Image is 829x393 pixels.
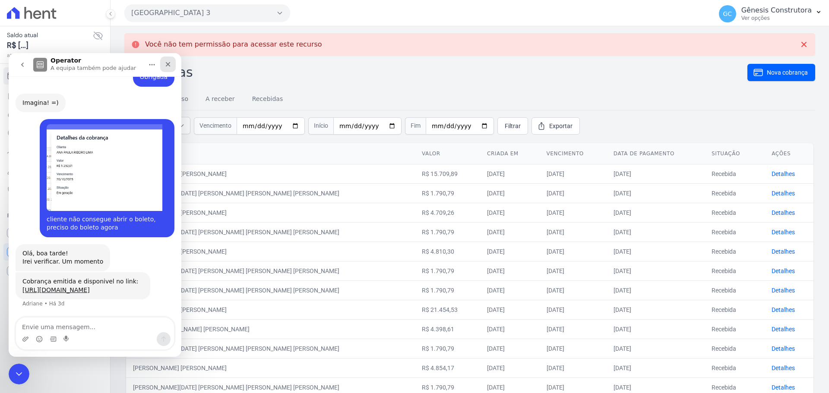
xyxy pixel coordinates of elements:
[540,358,607,377] td: [DATE]
[14,248,56,253] div: Adriane • Há 3d
[772,229,795,236] a: Detalhes
[607,300,705,319] td: [DATE]
[415,280,480,300] td: R$ 1.790,79
[497,117,528,135] a: Filtrar
[540,222,607,242] td: [DATE]
[607,261,705,280] td: [DATE]
[415,339,480,358] td: R$ 1.790,79
[480,143,540,164] th: Criada em
[124,63,747,82] h2: Cobranças
[607,143,705,164] th: Data de pagamento
[126,261,415,280] td: [PERSON_NAME][DATE] [PERSON_NAME] [PERSON_NAME] [PERSON_NAME]
[3,67,107,85] a: Cobranças
[124,4,290,22] button: [GEOGRAPHIC_DATA] 3
[480,203,540,222] td: [DATE]
[148,279,162,293] button: Enviar mensagem…
[14,224,135,241] div: Cobrança emitida e disponivel no link:
[126,358,415,377] td: [PERSON_NAME] [PERSON_NAME]
[772,306,795,313] a: Detalhes
[540,280,607,300] td: [DATE]
[705,143,765,164] th: Situação
[765,143,813,164] th: Ações
[772,170,795,177] a: Detalhes
[607,164,705,183] td: [DATE]
[480,300,540,319] td: [DATE]
[480,183,540,203] td: [DATE]
[540,143,607,164] th: Vencimento
[3,243,107,261] a: Conta Hent Novidade
[126,300,415,319] td: [PERSON_NAME] [PERSON_NAME]
[415,203,480,222] td: R$ 4.709,26
[126,143,415,164] th: Cliente
[7,191,166,219] div: Adriane diz…
[747,64,815,81] a: Nova cobrança
[607,242,705,261] td: [DATE]
[38,162,159,179] div: cliente não consegue abrir o boleto, preciso do boleto agora
[415,183,480,203] td: R$ 1.790,79
[607,203,705,222] td: [DATE]
[55,283,62,289] button: Start recording
[540,164,607,183] td: [DATE]
[415,143,480,164] th: Valor
[705,300,765,319] td: Recebida
[741,15,812,22] p: Ver opções
[480,319,540,339] td: [DATE]
[772,209,795,216] a: Detalhes
[3,105,107,123] a: Nova transferência
[7,31,93,40] span: Saldo atual
[415,358,480,377] td: R$ 4.854,17
[308,117,333,135] span: Início
[480,280,540,300] td: [DATE]
[7,219,166,265] div: Adriane diz…
[126,183,415,203] td: [PERSON_NAME][DATE] [PERSON_NAME] [PERSON_NAME] [PERSON_NAME]
[705,242,765,261] td: Recebida
[772,190,795,197] a: Detalhes
[7,264,165,279] textarea: Envie uma mensagem...
[705,183,765,203] td: Recebida
[3,124,107,141] a: Pagamentos
[540,300,607,319] td: [DATE]
[741,6,812,15] p: Gênesis Construtora
[415,242,480,261] td: R$ 4.810,30
[3,162,107,179] a: Clientes
[126,203,415,222] td: [PERSON_NAME] [PERSON_NAME]
[540,261,607,280] td: [DATE]
[480,164,540,183] td: [DATE]
[540,203,607,222] td: [DATE]
[3,224,107,242] a: Recebíveis
[607,280,705,300] td: [DATE]
[126,164,415,183] td: [PERSON_NAME] [PERSON_NAME]
[772,365,795,371] a: Detalhes
[480,242,540,261] td: [DATE]
[540,339,607,358] td: [DATE]
[13,283,20,289] button: Carregar anexo
[705,164,765,183] td: Recebida
[705,358,765,377] td: Recebida
[480,339,540,358] td: [DATE]
[505,122,521,130] span: Filtrar
[532,117,580,135] a: Exportar
[194,117,237,135] span: Vencimento
[126,280,415,300] td: [PERSON_NAME][DATE] [PERSON_NAME] [PERSON_NAME] [PERSON_NAME]
[415,319,480,339] td: R$ 4.398,61
[3,86,107,104] a: Extrato
[3,181,107,198] a: Negativação
[767,68,808,77] span: Nova cobrança
[480,222,540,242] td: [DATE]
[9,364,29,384] iframe: Intercom live chat
[723,11,732,17] span: GC
[7,67,103,280] nav: Sidebar
[772,248,795,255] a: Detalhes
[540,183,607,203] td: [DATE]
[27,283,34,289] button: Seletor de emoji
